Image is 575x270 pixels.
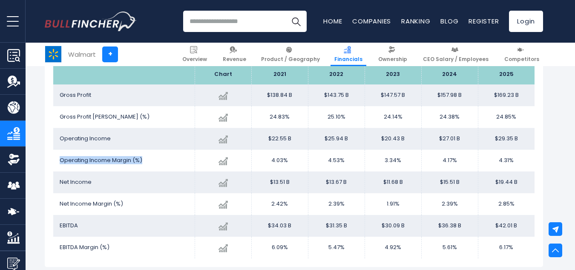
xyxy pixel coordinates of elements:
th: Chart [195,64,251,84]
td: $36.38 B [421,215,478,237]
td: 2.42% [251,193,308,215]
span: Net Income [60,178,92,186]
td: $42.01 B [478,215,535,237]
td: $15.51 B [421,171,478,193]
td: $31.35 B [308,215,365,237]
a: Product / Geography [257,43,324,66]
a: Ranking [401,17,430,26]
td: 6.09% [251,237,308,258]
th: 2024 [421,64,478,84]
span: CEO Salary / Employees [423,56,489,63]
td: $29.35 B [478,128,535,150]
td: $27.01 B [421,128,478,150]
td: $19.44 B [478,171,535,193]
td: $30.09 B [365,215,421,237]
a: Revenue [219,43,250,66]
td: 24.38% [421,106,478,128]
span: Overview [182,56,207,63]
span: Operating Income Margin (%) [60,156,142,164]
img: Ownership [7,153,20,166]
span: EBITDA [60,221,78,229]
td: 5.61% [421,237,478,258]
span: Financials [334,56,362,63]
td: $22.55 B [251,128,308,150]
td: $11.68 B [365,171,421,193]
div: Walmart [68,49,96,59]
a: Competitors [500,43,543,66]
td: 1.91% [365,193,421,215]
td: $13.67 B [308,171,365,193]
td: 25.10% [308,106,365,128]
img: Bullfincher logo [45,12,137,31]
td: $147.57 B [365,84,421,106]
td: 2.85% [478,193,535,215]
td: 5.47% [308,237,365,258]
img: WMT logo [45,46,61,62]
td: $20.43 B [365,128,421,150]
td: 2.39% [421,193,478,215]
td: $169.23 B [478,84,535,106]
a: Companies [352,17,391,26]
button: Search [285,11,307,32]
td: 2.39% [308,193,365,215]
td: $34.03 B [251,215,308,237]
span: EBITDA Margin (%) [60,243,109,251]
td: $138.84 B [251,84,308,106]
td: $157.98 B [421,84,478,106]
span: Gross Profit [PERSON_NAME] (%) [60,113,149,121]
a: CEO Salary / Employees [419,43,492,66]
a: + [102,46,118,62]
span: Product / Geography [261,56,320,63]
a: Login [509,11,543,32]
span: Operating Income [60,134,111,142]
span: Net Income Margin (%) [60,200,123,208]
a: Blog [440,17,458,26]
th: 2021 [251,64,308,84]
td: $13.51 B [251,171,308,193]
td: 24.83% [251,106,308,128]
td: $25.94 B [308,128,365,150]
a: Go to homepage [45,12,136,31]
a: Register [469,17,499,26]
td: 4.31% [478,150,535,171]
span: Gross Profit [60,91,91,99]
th: 2022 [308,64,365,84]
a: Ownership [374,43,411,66]
td: 24.85% [478,106,535,128]
th: 2025 [478,64,535,84]
span: Competitors [504,56,539,63]
td: 4.53% [308,150,365,171]
td: 4.03% [251,150,308,171]
span: Revenue [223,56,246,63]
a: Financials [331,43,366,66]
td: $143.75 B [308,84,365,106]
td: 3.34% [365,150,421,171]
th: 2023 [365,64,421,84]
td: 6.17% [478,237,535,258]
a: Overview [178,43,211,66]
td: 24.14% [365,106,421,128]
a: Home [323,17,342,26]
td: 4.92% [365,237,421,258]
td: 4.17% [421,150,478,171]
span: Ownership [378,56,407,63]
